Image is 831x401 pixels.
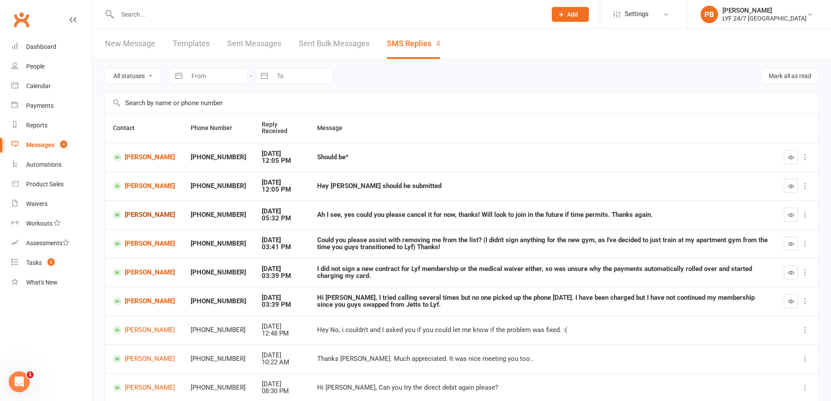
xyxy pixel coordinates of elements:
a: [PERSON_NAME] [113,211,175,219]
a: Waivers [11,194,92,214]
div: Dashboard [26,43,56,50]
div: [PHONE_NUMBER] [191,384,246,391]
div: 03:39 PM [262,301,301,308]
div: [DATE] [262,380,301,388]
a: [PERSON_NAME] [113,268,175,277]
div: People [26,63,44,70]
a: [PERSON_NAME] [113,355,175,363]
div: Automations [26,161,62,168]
div: Tasks [26,259,42,266]
div: 08:30 PM [262,387,301,395]
input: From [187,69,247,83]
div: [DATE] [262,294,301,302]
a: Dashboard [11,37,92,57]
div: Hi [PERSON_NAME], Can you try the direct debit again please? [317,384,768,391]
div: Hey No, i couldn't and I asked you if you could let me know if the problem was fixed. :( [317,326,768,334]
div: 03:41 PM [262,243,301,251]
a: People [11,57,92,76]
div: [DATE] [262,323,301,330]
a: [PERSON_NAME] [113,326,175,334]
a: Assessments [11,233,92,253]
div: [PHONE_NUMBER] [191,326,246,334]
a: Calendar [11,76,92,96]
a: Automations [11,155,92,175]
span: 4 [60,141,67,148]
div: LYF 24/7 [GEOGRAPHIC_DATA] [722,14,807,22]
div: [PHONE_NUMBER] [191,240,246,247]
a: Reports [11,116,92,135]
div: [PHONE_NUMBER] [191,355,246,363]
div: 12:05 PM [262,157,301,165]
a: Messages 4 [11,135,92,155]
div: Reports [26,122,48,129]
div: Product Sales [26,181,64,188]
div: I did not sign a new contract for Lyf membership or the medical waiver either, so was unsure why ... [317,265,768,280]
input: Search by name or phone number [105,93,818,113]
span: 2 [48,258,55,266]
div: [DATE] [262,265,301,273]
div: [PERSON_NAME] [722,7,807,14]
a: [PERSON_NAME] [113,182,175,190]
input: To [272,69,333,83]
a: Workouts [11,214,92,233]
div: [PHONE_NUMBER] [191,182,246,190]
div: [PHONE_NUMBER] [191,154,246,161]
div: 10:22 AM [262,359,301,366]
div: 03:39 PM [262,272,301,280]
a: Templates [173,29,210,59]
div: Hi [PERSON_NAME], I tried calling several times but no one picked up the phone [DATE]. I have bee... [317,294,768,308]
a: Product Sales [11,175,92,194]
iframe: Intercom live chat [9,371,30,392]
a: Clubworx [10,9,32,31]
div: [PHONE_NUMBER] [191,211,246,219]
div: 05:32 PM [262,215,301,222]
div: Should be* [317,154,768,161]
span: 1 [27,371,34,378]
th: Message [309,113,776,143]
div: Waivers [26,200,48,207]
div: [PHONE_NUMBER] [191,298,246,305]
div: Ah I see, yes could you please cancel it for now, thanks! Will look to join in the future if time... [317,211,768,219]
div: Calendar [26,82,51,89]
a: New Message [105,29,155,59]
a: [PERSON_NAME] [113,384,175,392]
div: [PHONE_NUMBER] [191,269,246,276]
div: [DATE] [262,179,301,186]
div: Assessments [26,240,69,247]
span: Add [567,11,578,18]
a: [PERSON_NAME] [113,297,175,305]
a: [PERSON_NAME] [113,240,175,248]
div: 12:05 PM [262,186,301,193]
div: Payments [26,102,54,109]
div: 12:48 PM [262,330,301,337]
button: Add [552,7,589,22]
div: [DATE] [262,150,301,158]
a: Sent Messages [227,29,281,59]
div: Could you please assist with removing me from the list? (I didn't sign anything for the new gym, ... [317,236,768,251]
div: Workouts [26,220,52,227]
div: [DATE] [262,352,301,359]
a: What's New [11,273,92,292]
div: Hey [PERSON_NAME] should he submitted [317,182,768,190]
div: 4 [436,39,440,48]
div: PB [701,6,718,23]
div: [DATE] [262,236,301,244]
th: Contact [105,113,183,143]
a: [PERSON_NAME] [113,153,175,161]
a: Tasks 2 [11,253,92,273]
input: Search... [115,8,540,21]
th: Reply Received [254,113,309,143]
a: SMS Replies4 [387,29,440,59]
a: Payments [11,96,92,116]
a: Sent Bulk Messages [299,29,369,59]
div: Thanks [PERSON_NAME]. Much appreciated. It was nice meeting you too.. [317,355,768,363]
th: Phone Number [183,113,254,143]
button: Mark all as read [761,68,819,84]
div: [DATE] [262,208,301,215]
span: Settings [625,4,649,24]
div: Messages [26,141,55,148]
div: What's New [26,279,58,286]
